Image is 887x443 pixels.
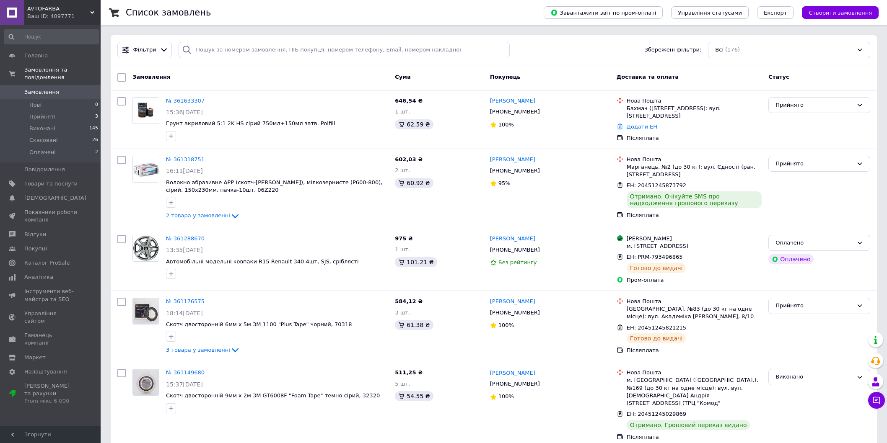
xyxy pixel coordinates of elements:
[550,9,656,16] span: Завантажити звіт по пром-оплаті
[395,235,413,242] span: 975 ₴
[166,120,335,126] span: Грунт акриловий 5:1 2K HS сірий 750мл+150мл затв. Polfill
[133,100,159,121] img: Фото товару
[166,156,205,162] a: № 361318751
[794,9,879,15] a: Створити замовлення
[627,420,750,430] div: Отримано. Грошовий переказ видано
[395,246,410,252] span: 1 шт.
[24,245,47,252] span: Покупці
[166,369,205,376] a: № 361149680
[29,125,55,132] span: Виконані
[488,245,542,255] div: [PHONE_NUMBER]
[617,74,679,80] span: Доставка та оплата
[627,134,762,142] div: Післяплата
[132,298,159,325] a: Фото товару
[24,209,78,224] span: Показники роботи компанії
[24,368,67,376] span: Налаштування
[627,325,686,331] span: ЕН: 20451245821215
[132,369,159,396] a: Фото товару
[95,101,98,109] span: 0
[24,397,78,405] div: Prom мікс 6 000
[166,347,240,353] a: 3 товара у замовленні
[671,6,749,19] button: Управління статусами
[627,263,686,273] div: Готово до видачі
[490,74,521,80] span: Покупець
[27,13,101,20] div: Ваш ID: 4097771
[627,124,657,130] a: Додати ЕН
[166,321,352,327] a: Скотч двосторонній 6мм х 5м 3M 1100 "Plus Tape" чорний, 70318
[764,10,787,16] span: Експорт
[498,121,514,128] span: 100%
[395,178,433,188] div: 60.92 ₴
[627,211,762,219] div: Післяплата
[627,276,762,284] div: Пром-оплата
[488,379,542,389] div: [PHONE_NUMBER]
[775,239,853,247] div: Оплачено
[29,113,55,121] span: Прийняті
[133,298,159,324] img: Фото товару
[166,98,205,104] a: № 361633307
[488,165,542,176] div: [PHONE_NUMBER]
[166,167,203,174] span: 16:11[DATE]
[490,235,535,243] a: [PERSON_NAME]
[24,166,65,173] span: Повідомлення
[498,259,537,265] span: Без рейтингу
[775,373,853,381] div: Виконано
[802,6,879,19] button: Створити замовлення
[132,235,159,262] a: Фото товару
[166,258,359,265] span: Автомобільні модельні ковпаки R15 Renault 340 4шт, SJS, сріблясті
[627,333,686,343] div: Готово до видачі
[498,322,514,328] span: 100%
[490,97,535,105] a: [PERSON_NAME]
[627,163,762,178] div: Марганець, №2 (до 30 кг): вул. Єдності (ран. [STREET_ADDRESS]
[126,8,211,18] h1: Список замовлень
[395,298,423,304] span: 584,12 ₴
[757,6,794,19] button: Експорт
[29,137,58,144] span: Скасовані
[166,235,205,242] a: № 361288670
[24,382,78,405] span: [PERSON_NAME] та рахунки
[166,392,380,399] a: Скотч двосторонній 9мм х 2м 3M GT6008F "Foam Tape" темно сірий, 32320
[395,391,433,401] div: 54.55 ₴
[133,235,159,261] img: Фото товару
[488,106,542,117] div: [PHONE_NUMBER]
[627,182,686,188] span: ЕН: 20451245873792
[498,180,511,186] span: 95%
[24,354,46,361] span: Маркет
[24,231,46,238] span: Відгуки
[166,381,203,388] span: 15:37[DATE]
[24,66,101,81] span: Замовлення та повідомлення
[395,74,410,80] span: Cума
[395,119,433,129] div: 62.59 ₴
[89,125,98,132] span: 145
[627,433,762,441] div: Післяплата
[166,347,230,353] span: 3 товара у замовленні
[24,52,48,59] span: Головна
[490,156,535,164] a: [PERSON_NAME]
[24,310,78,325] span: Управління сайтом
[166,212,240,219] a: 2 товара у замовленні
[395,167,410,173] span: 2 шт.
[715,46,724,54] span: Всі
[627,254,683,260] span: ЕН: PRM-793496865
[627,369,762,376] div: Нова Пошта
[627,191,762,208] div: Отримано. Очікуйте SMS про надходження грошового переказу
[627,97,762,105] div: Нова Пошта
[133,156,159,182] img: Фото товару
[627,242,762,250] div: м. [STREET_ADDRESS]
[166,213,230,219] span: 2 товара у замовленні
[868,392,885,409] button: Чат з покупцем
[627,235,762,242] div: [PERSON_NAME]
[132,156,159,183] a: Фото товару
[627,347,762,354] div: Післяплата
[768,74,789,80] span: Статус
[166,310,203,317] span: 18:14[DATE]
[627,105,762,120] div: Бахмач ([STREET_ADDRESS]: вул. [STREET_ADDRESS]
[24,332,78,347] span: Гаманець компанії
[775,301,853,310] div: Прийнято
[395,108,410,115] span: 1 шт.
[627,156,762,163] div: Нова Пошта
[627,411,686,417] span: ЕН: 20451245029869
[95,113,98,121] span: 3
[24,259,70,267] span: Каталог ProSale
